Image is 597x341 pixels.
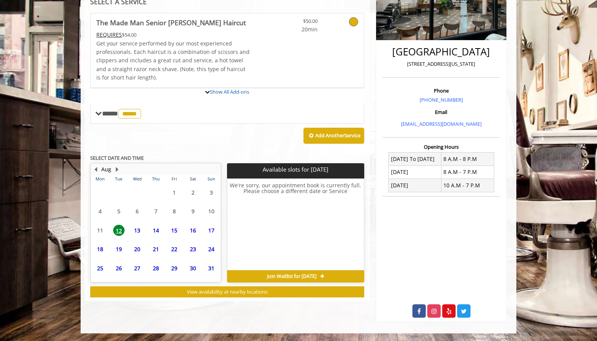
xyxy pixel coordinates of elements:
[183,221,202,240] td: Select day16
[113,225,125,236] span: 12
[187,225,199,236] span: 16
[94,244,106,255] span: 18
[128,175,146,183] th: Wed
[169,263,180,274] span: 29
[91,240,109,259] td: Select day18
[202,175,221,183] th: Sun
[109,240,128,259] td: Select day19
[206,244,217,255] span: 24
[389,166,441,179] td: [DATE]
[165,175,183,183] th: Fri
[210,88,249,95] a: Show All Add-ons
[401,120,482,127] a: [EMAIL_ADDRESS][DOMAIN_NAME]
[267,273,316,279] span: Join Waitlist for [DATE]
[273,25,318,34] span: 20min
[441,179,494,192] td: 10 A.M - 7 P.M
[420,96,463,103] a: [PHONE_NUMBER]
[206,263,217,274] span: 31
[384,60,498,68] p: [STREET_ADDRESS][US_STATE]
[202,259,221,278] td: Select day31
[169,244,180,255] span: 22
[91,259,109,278] td: Select day25
[128,240,146,259] td: Select day20
[303,128,364,144] button: Add AnotherService
[96,17,246,28] b: The Made Man Senior [PERSON_NAME] Haircut
[165,221,183,240] td: Select day15
[183,175,202,183] th: Sat
[101,165,111,174] button: Aug
[128,221,146,240] td: Select day13
[94,263,106,274] span: 25
[389,153,441,166] td: [DATE] To [DATE]
[384,46,498,57] h2: [GEOGRAPHIC_DATA]
[90,88,364,88] div: The Made Man Senior Barber Haircut Add-onS
[165,240,183,259] td: Select day22
[91,175,109,183] th: Mon
[128,259,146,278] td: Select day27
[113,244,125,255] span: 19
[90,154,144,161] b: SELECT DATE AND TIME
[273,13,318,34] a: $50.00
[146,175,165,183] th: Thu
[202,240,221,259] td: Select day24
[202,221,221,240] td: Select day17
[441,153,494,166] td: 8 A.M - 8 P.M
[96,31,122,38] span: This service needs some Advance to be paid before we block your appointment
[131,263,143,274] span: 27
[187,244,199,255] span: 23
[183,240,202,259] td: Select day23
[113,263,125,274] span: 26
[384,109,498,115] h3: Email
[131,244,143,255] span: 20
[109,259,128,278] td: Select day26
[146,259,165,278] td: Select day28
[227,182,363,267] h6: We're sorry, our appointment book is currently full. Please choose a different date or Service
[131,225,143,236] span: 13
[92,165,99,174] button: Previous Month
[146,221,165,240] td: Select day14
[90,286,364,297] button: View availability at nearby locations
[315,132,360,139] b: Add Another Service
[109,175,128,183] th: Tue
[109,221,128,240] td: Select day12
[150,263,162,274] span: 28
[441,166,494,179] td: 8 A.M - 7 P.M
[96,39,250,82] p: Get your service performed by our most experienced professionals. Each haircut is a combination o...
[165,259,183,278] td: Select day29
[146,240,165,259] td: Select day21
[187,263,199,274] span: 30
[169,225,180,236] span: 15
[114,165,120,174] button: Next Month
[383,144,500,149] h3: Opening Hours
[183,259,202,278] td: Select day30
[230,166,361,173] p: Available slots for [DATE]
[187,288,268,295] span: View availability at nearby locations
[150,244,162,255] span: 21
[150,225,162,236] span: 14
[389,179,441,192] td: [DATE]
[96,31,250,39] div: $54.00
[206,225,217,236] span: 17
[384,88,498,93] h3: Phone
